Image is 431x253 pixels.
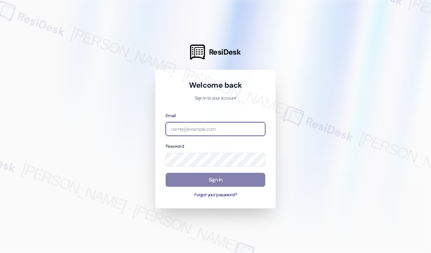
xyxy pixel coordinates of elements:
[166,122,265,136] input: name@example.com
[166,173,265,187] button: Sign In
[166,192,265,198] button: Forgot your password?
[209,47,241,57] span: ResiDesk
[166,143,184,149] label: Password
[166,113,176,119] label: Email
[166,80,265,90] h1: Welcome back
[166,95,265,102] p: Sign in to your account
[190,45,205,60] img: ResiDesk Logo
